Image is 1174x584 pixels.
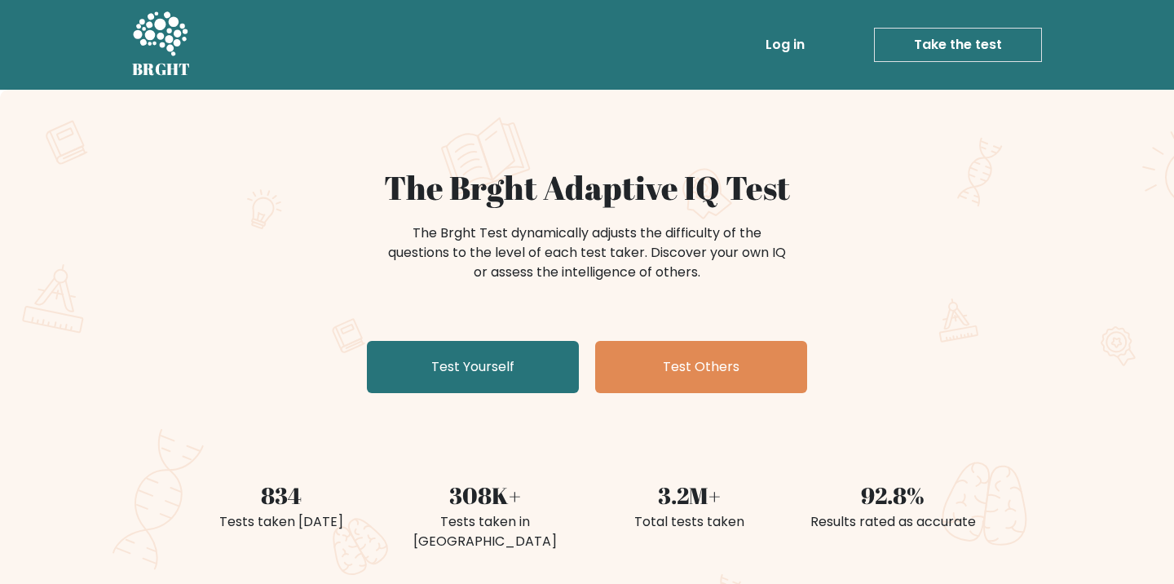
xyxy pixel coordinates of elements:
a: Test Others [595,341,807,393]
a: Test Yourself [367,341,579,393]
h5: BRGHT [132,60,191,79]
a: BRGHT [132,7,191,83]
div: 834 [189,478,373,512]
a: Log in [759,29,811,61]
div: 308K+ [393,478,577,512]
div: Tests taken in [GEOGRAPHIC_DATA] [393,512,577,551]
a: Take the test [874,28,1042,62]
h1: The Brght Adaptive IQ Test [189,168,985,207]
div: The Brght Test dynamically adjusts the difficulty of the questions to the level of each test take... [383,223,791,282]
div: Results rated as accurate [801,512,985,532]
div: Tests taken [DATE] [189,512,373,532]
div: 92.8% [801,478,985,512]
div: Total tests taken [597,512,781,532]
div: 3.2M+ [597,478,781,512]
